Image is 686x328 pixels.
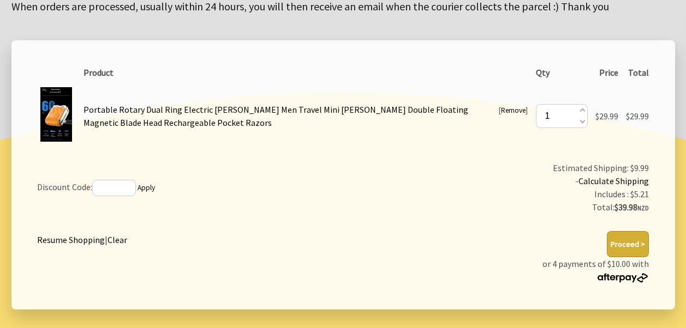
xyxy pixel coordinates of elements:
th: Total [622,62,653,83]
a: Apply [138,183,155,192]
p: or 4 payments of $10.00 with [542,257,649,283]
td: $29.99 [592,83,622,148]
span: NZD [637,204,649,212]
a: Clear [108,234,127,245]
th: Price [592,62,622,83]
td: Estimated Shipping: $9.99 - [372,157,653,218]
td: Discount Code: [33,157,373,218]
th: Product [79,62,532,83]
div: Includes : $5.21 [377,187,649,201]
button: Proceed > [607,231,649,257]
strong: $39.98 [615,202,649,212]
div: | [37,231,127,246]
th: Qty [532,62,591,83]
img: Afterpay [596,273,649,283]
a: Portable Rotary Dual Ring Electric [PERSON_NAME] Men Travel Mini [PERSON_NAME] Double Floating Ma... [83,104,468,128]
input: If you have a discount code, enter it here and press 'Apply'. [92,180,136,196]
div: Total: [377,201,649,215]
a: Calculate Shipping [578,175,649,186]
a: Resume Shopping [37,234,105,245]
td: $29.99 [622,83,653,148]
small: [ ] [499,106,528,115]
a: Remove [501,106,526,115]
